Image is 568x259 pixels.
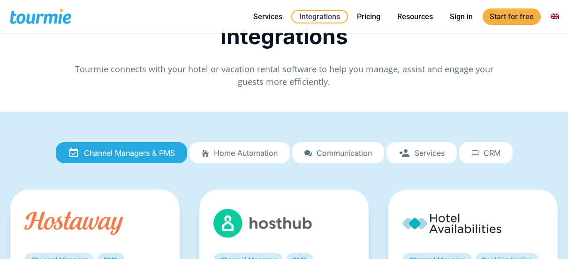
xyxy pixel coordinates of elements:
[459,142,513,164] a: CRM
[220,23,348,49] span: Integrations
[443,11,480,23] a: Sign in
[390,11,440,23] a: Resources
[291,10,348,23] a: Integrations
[189,142,290,164] a: Home automation
[246,11,289,23] a: Services
[350,11,387,23] a: Pricing
[84,149,175,157] span: Channel Managers & PMS
[214,149,278,157] span: Home automation
[386,142,457,164] a: Services
[415,149,445,157] span: Services
[75,63,493,87] span: Tourmie connects with your hotel or vacation rental software to help you manage, assist and engag...
[484,149,500,157] span: CRM
[56,142,187,164] a: Channel Managers & PMS
[292,142,384,164] a: Communication
[317,149,372,157] span: Communication
[483,8,541,25] a: Start for free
